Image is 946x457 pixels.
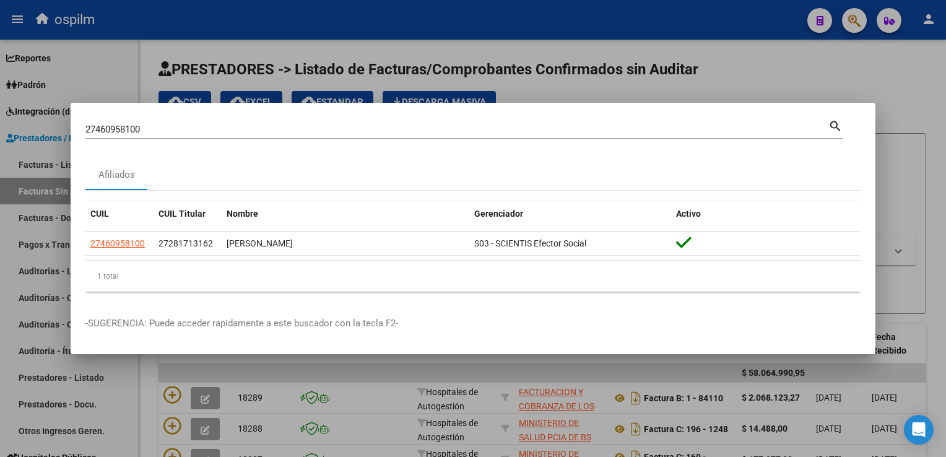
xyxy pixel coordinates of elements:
[671,201,861,227] datatable-header-cell: Activo
[904,415,934,445] div: Open Intercom Messenger
[90,209,109,219] span: CUIL
[828,118,843,133] mat-icon: search
[469,201,671,227] datatable-header-cell: Gerenciador
[90,238,145,248] span: 27460958100
[158,238,213,248] span: 27281713162
[85,201,154,227] datatable-header-cell: CUIL
[676,209,701,219] span: Activo
[85,316,861,331] p: -SUGERENCIA: Puede acceder rapidamente a este buscador con la tecla F2-
[154,201,222,227] datatable-header-cell: CUIL Titular
[222,201,469,227] datatable-header-cell: Nombre
[98,168,135,182] div: Afiliados
[474,209,523,219] span: Gerenciador
[158,209,206,219] span: CUIL Titular
[227,209,258,219] span: Nombre
[227,237,464,251] div: [PERSON_NAME]
[85,261,861,292] div: 1 total
[474,238,586,248] span: S03 - SCIENTIS Efector Social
